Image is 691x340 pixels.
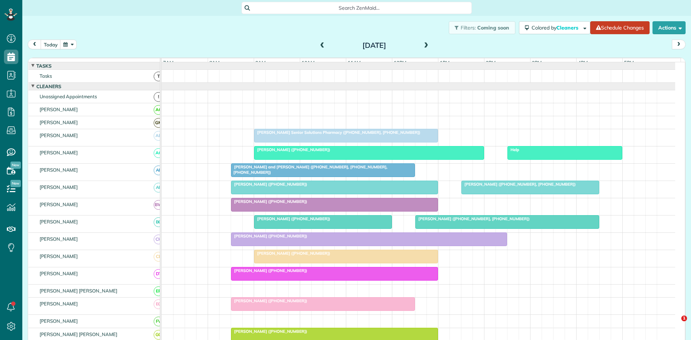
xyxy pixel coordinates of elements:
a: Schedule Changes [590,21,650,34]
span: BC [154,217,163,227]
button: Actions [652,21,686,34]
span: [PERSON_NAME] ([PHONE_NUMBER]) [231,329,308,334]
span: New [10,162,21,169]
span: [PERSON_NAME] ([PHONE_NUMBER]) [231,182,308,187]
span: FV [154,317,163,326]
span: [PERSON_NAME] ([PHONE_NUMBER]) [254,147,331,152]
span: 1 [681,316,687,321]
span: 11am [346,60,362,65]
span: Cleaners [556,24,579,31]
span: [PERSON_NAME] [38,201,80,207]
span: 9am [254,60,267,65]
span: T [154,72,163,81]
span: EG [154,299,163,309]
span: [PERSON_NAME] Senior Solutions Pharmacy ([PHONE_NUMBER], [PHONE_NUMBER]) [254,130,421,135]
span: 7am [162,60,175,65]
span: BW [154,200,163,210]
span: [PERSON_NAME] ([PHONE_NUMBER]) [231,298,308,303]
span: Filters: [461,24,476,31]
h2: [DATE] [329,41,419,49]
span: Tasks [38,73,53,79]
span: CL [154,252,163,262]
span: Coming soon [477,24,510,31]
span: [PERSON_NAME] ([PHONE_NUMBER]) [254,216,331,221]
span: [PERSON_NAME] [38,132,80,138]
button: today [41,40,61,49]
span: [PERSON_NAME] ([PHONE_NUMBER], [PHONE_NUMBER]) [415,216,530,221]
span: [PERSON_NAME] ([PHONE_NUMBER]) [254,251,331,256]
span: [PERSON_NAME] [38,219,80,225]
button: prev [28,40,41,49]
span: 4pm [577,60,589,65]
span: 10am [300,60,316,65]
span: [PERSON_NAME] ([PHONE_NUMBER]) [231,234,308,239]
span: AC [154,148,163,158]
span: [PERSON_NAME] [38,150,80,155]
span: New [10,180,21,187]
span: CH [154,235,163,244]
span: AC [154,105,163,115]
span: Unassigned Appointments [38,94,98,99]
span: [PERSON_NAME] [38,119,80,125]
span: 3pm [530,60,543,65]
span: 2pm [484,60,497,65]
iframe: Intercom live chat [667,316,684,333]
button: Colored byCleaners [519,21,590,34]
span: Colored by [532,24,581,31]
span: [PERSON_NAME] [38,167,80,173]
span: EP [154,286,163,296]
span: GM [154,118,163,128]
span: 12pm [392,60,408,65]
span: 1pm [438,60,451,65]
span: AF [154,183,163,192]
span: AB [154,131,163,141]
span: [PERSON_NAME] [38,301,80,307]
span: Tasks [35,63,53,69]
span: [PERSON_NAME] [PERSON_NAME] [38,331,119,337]
span: Help [507,147,520,152]
button: next [672,40,686,49]
span: [PERSON_NAME] [38,253,80,259]
span: DT [154,269,163,279]
span: [PERSON_NAME] and [PERSON_NAME] ([PHONE_NUMBER], [PHONE_NUMBER], [PHONE_NUMBER]) [231,164,388,174]
span: [PERSON_NAME] ([PHONE_NUMBER]) [231,199,308,204]
span: [PERSON_NAME] ([PHONE_NUMBER]) [231,268,308,273]
span: [PERSON_NAME] [38,236,80,242]
span: 8am [208,60,221,65]
span: [PERSON_NAME] [38,318,80,324]
span: [PERSON_NAME] [38,184,80,190]
span: Cleaners [35,83,63,89]
span: [PERSON_NAME] [38,271,80,276]
span: GG [154,330,163,340]
span: AF [154,166,163,175]
span: ! [154,92,163,102]
span: [PERSON_NAME] [38,106,80,112]
span: [PERSON_NAME] [PERSON_NAME] [38,288,119,294]
span: [PERSON_NAME] ([PHONE_NUMBER], [PHONE_NUMBER]) [461,182,576,187]
span: 5pm [623,60,635,65]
